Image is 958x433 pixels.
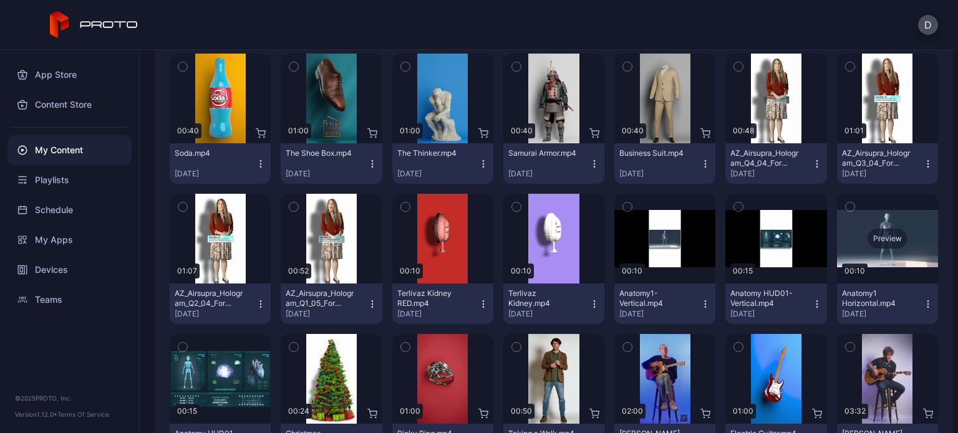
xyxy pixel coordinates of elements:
div: [DATE] [619,309,700,319]
div: Anatomy1 Horizontal.mp4 [842,288,911,308]
div: [DATE] [730,169,811,179]
button: Business Suit.mp4[DATE] [614,143,715,184]
button: Samurai Armor.mp4[DATE] [503,143,604,184]
a: App Store [7,60,132,90]
div: [DATE] [286,169,367,179]
div: [DATE] [397,309,478,319]
div: Business Suit.mp4 [619,148,688,158]
span: Version 1.12.0 • [15,411,57,418]
div: © 2025 PROTO, Inc. [15,393,124,403]
a: Playlists [7,165,132,195]
div: [DATE] [175,309,256,319]
button: Anatomy1 Horizontal.mp4[DATE] [837,283,938,324]
button: Terlivaz Kidney.mp4[DATE] [503,283,604,324]
div: [DATE] [842,309,923,319]
div: The Shoe Box.mp4 [286,148,354,158]
div: [DATE] [730,309,811,319]
a: My Content [7,135,132,165]
div: Anatomy1-Vertical.mp4 [619,288,688,308]
div: [DATE] [619,169,700,179]
div: Soda.mp4 [175,148,243,158]
a: Content Store [7,90,132,120]
button: Terlivaz Kidney RED.mp4[DATE] [392,283,493,324]
div: [DATE] [842,169,923,179]
div: AZ_Airsupra_Hologram_Q4_04_For Proto.mp4 [730,148,799,168]
a: Devices [7,255,132,285]
button: The Thinker.mp4[DATE] [392,143,493,184]
div: [DATE] [397,169,478,179]
button: AZ_Airsupra_Hologram_Q1_05_For Proto.mp4[DATE] [281,283,382,324]
button: D [918,15,938,35]
div: [DATE] [175,169,256,179]
div: AZ_Airsupra_Hologram_Q3_04_For Proto.mp4 [842,148,911,168]
button: AZ_Airsupra_Hologram_Q3_04_For Proto.mp4[DATE] [837,143,938,184]
div: AZ_Airsupra_Hologram_Q2_04_For Proto.mp4 [175,288,243,308]
button: Anatomy1-Vertical.mp4[DATE] [614,283,715,324]
button: AZ_Airsupra_Hologram_Q2_04_For Proto.mp4[DATE] [170,283,271,324]
div: The Thinker.mp4 [397,148,466,158]
a: My Apps [7,225,132,255]
a: Teams [7,285,132,315]
a: Terms Of Service [57,411,109,418]
div: Samurai Armor.mp4 [508,148,577,158]
button: AZ_Airsupra_Hologram_Q4_04_For Proto.mp4[DATE] [725,143,826,184]
button: The Shoe Box.mp4[DATE] [281,143,382,184]
div: AZ_Airsupra_Hologram_Q1_05_For Proto.mp4 [286,288,354,308]
div: Terlivaz Kidney RED.mp4 [397,288,466,308]
div: [DATE] [286,309,367,319]
div: Terlivaz Kidney.mp4 [508,288,577,308]
div: Anatomy HUD01-Vertical.mp4 [730,288,799,308]
button: Soda.mp4[DATE] [170,143,271,184]
a: Schedule [7,195,132,225]
button: Anatomy HUD01-Vertical.mp4[DATE] [725,283,826,324]
div: Preview [868,229,907,249]
div: [DATE] [508,169,589,179]
div: [DATE] [508,309,589,319]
